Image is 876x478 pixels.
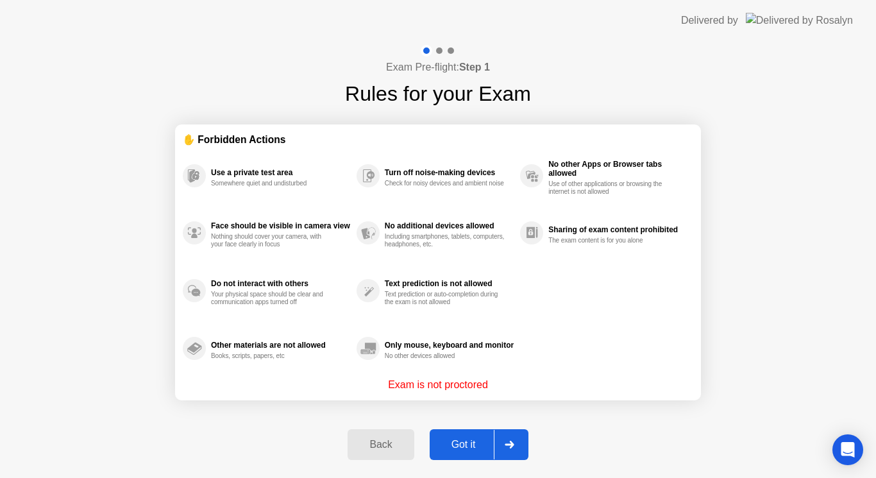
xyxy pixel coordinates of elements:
div: Your physical space should be clear and communication apps turned off [211,291,332,306]
div: Books, scripts, papers, etc [211,352,332,360]
div: Text prediction is not allowed [385,279,514,288]
div: ✋ Forbidden Actions [183,132,693,147]
div: No additional devices allowed [385,221,514,230]
div: Only mouse, keyboard and monitor [385,341,514,350]
div: Sharing of exam content prohibited [548,225,687,234]
div: No other devices allowed [385,352,506,360]
div: Text prediction or auto-completion during the exam is not allowed [385,291,506,306]
div: Do not interact with others [211,279,350,288]
button: Got it [430,429,528,460]
div: Delivered by [681,13,738,28]
div: Back [351,439,410,450]
div: The exam content is for you alone [548,237,670,244]
button: Back [348,429,414,460]
div: Turn off noise-making devices [385,168,514,177]
b: Step 1 [459,62,490,73]
div: Open Intercom Messenger [832,434,863,465]
div: Face should be visible in camera view [211,221,350,230]
p: Exam is not proctored [388,377,488,393]
div: Including smartphones, tablets, computers, headphones, etc. [385,233,506,248]
div: Use of other applications or browsing the internet is not allowed [548,180,670,196]
div: Somewhere quiet and undisturbed [211,180,332,187]
div: No other Apps or Browser tabs allowed [548,160,687,178]
div: Check for noisy devices and ambient noise [385,180,506,187]
div: Use a private test area [211,168,350,177]
h1: Rules for your Exam [345,78,531,109]
div: Other materials are not allowed [211,341,350,350]
div: Nothing should cover your camera, with your face clearly in focus [211,233,332,248]
h4: Exam Pre-flight: [386,60,490,75]
img: Delivered by Rosalyn [746,13,853,28]
div: Got it [434,439,494,450]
